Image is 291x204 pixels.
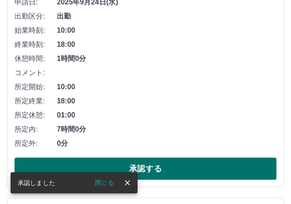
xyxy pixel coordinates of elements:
button: 承認する [15,158,276,180]
span: 18:00 [57,96,276,106]
span: コメント: [15,68,57,78]
div: 承認しました [18,175,55,191]
span: 出勤 [57,11,276,22]
span: 所定外: [15,138,57,149]
span: 0分 [57,138,276,149]
span: 01:00 [57,110,276,121]
span: 18:00 [57,39,276,50]
button: close [121,176,134,189]
span: 7時間0分 [57,124,276,135]
span: 休憩時間: [15,53,57,64]
span: 終業時刻: [15,39,57,50]
span: 所定内: [15,124,57,135]
button: 閉じる [88,176,121,189]
span: 10:00 [57,25,276,36]
span: 10:00 [57,82,276,92]
span: 所定開始: [15,82,57,92]
span: 所定休憩: [15,110,57,121]
span: 所定終業: [15,96,57,106]
span: 出勤区分: [15,11,57,22]
span: 1時間0分 [57,53,276,64]
span: 始業時刻: [15,25,57,36]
